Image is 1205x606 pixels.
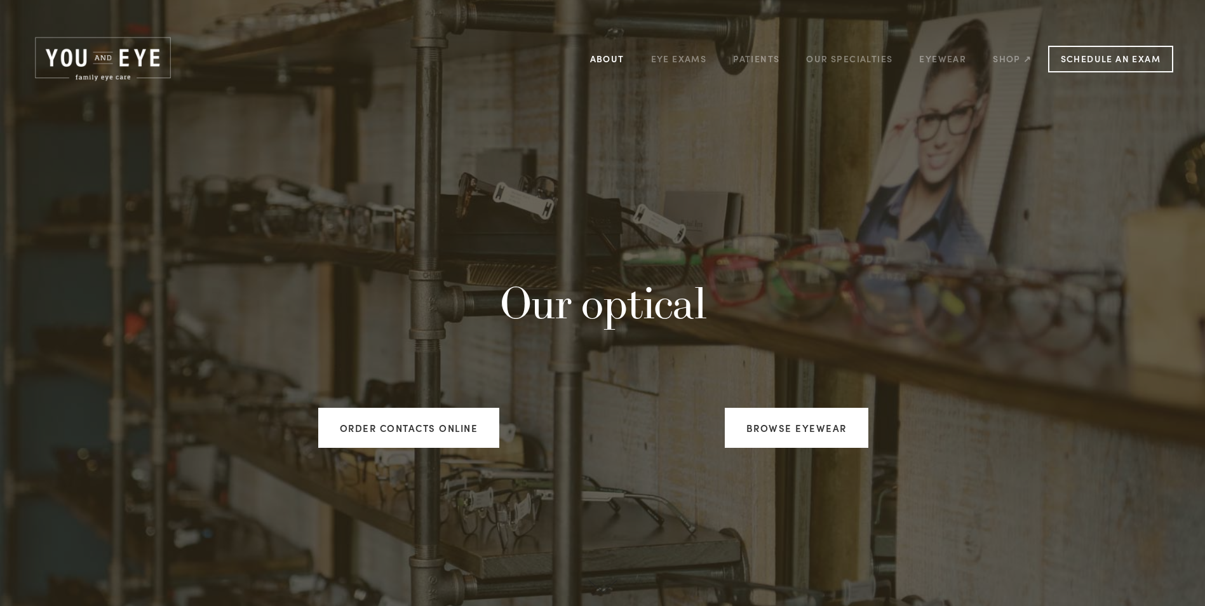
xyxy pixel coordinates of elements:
[919,49,966,69] a: Eyewear
[806,53,892,65] a: Our Specialties
[255,277,950,328] h1: Our optical
[733,49,779,69] a: Patients
[32,35,174,83] img: Rochester, MN | You and Eye | Family Eye Care
[590,49,624,69] a: About
[651,49,707,69] a: Eye Exams
[993,49,1032,69] a: Shop ↗
[1048,46,1173,72] a: Schedule an Exam
[725,408,868,448] a: Browse Eyewear
[318,408,500,448] a: Order Contacts Online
